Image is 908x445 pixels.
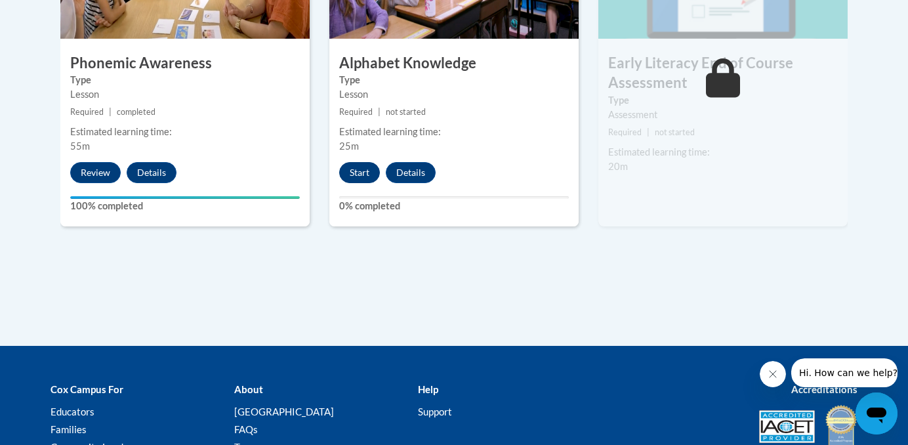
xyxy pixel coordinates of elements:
label: Type [608,93,838,108]
h3: Alphabet Knowledge [329,53,579,74]
iframe: Message from company [791,358,898,387]
div: Lesson [70,87,300,102]
img: Accredited IACET® Provider [759,410,815,443]
iframe: Close message [760,361,786,387]
div: Estimated learning time: [339,125,569,139]
span: | [378,107,381,117]
span: Required [608,127,642,137]
b: Accreditations [791,383,857,395]
label: Type [70,73,300,87]
span: not started [655,127,695,137]
a: Families [51,423,87,435]
button: Review [70,162,121,183]
div: Estimated learning time: [70,125,300,139]
span: 25m [339,140,359,152]
b: Cox Campus For [51,383,123,395]
b: Help [418,383,438,395]
button: Details [127,162,176,183]
span: | [109,107,112,117]
span: | [647,127,650,137]
h3: Early Literacy End of Course Assessment [598,53,848,94]
span: Required [70,107,104,117]
div: Lesson [339,87,569,102]
span: not started [386,107,426,117]
label: Type [339,73,569,87]
a: Support [418,406,452,417]
label: 0% completed [339,199,569,213]
div: Estimated learning time: [608,145,838,159]
button: Details [386,162,436,183]
a: Educators [51,406,94,417]
iframe: Button to launch messaging window [856,392,898,434]
a: FAQs [234,423,258,435]
div: Assessment [608,108,838,122]
span: 55m [70,140,90,152]
label: 100% completed [70,199,300,213]
div: Your progress [70,196,300,199]
button: Start [339,162,380,183]
span: completed [117,107,155,117]
a: [GEOGRAPHIC_DATA] [234,406,334,417]
span: Required [339,107,373,117]
b: About [234,383,263,395]
span: 20m [608,161,628,172]
h3: Phonemic Awareness [60,53,310,74]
